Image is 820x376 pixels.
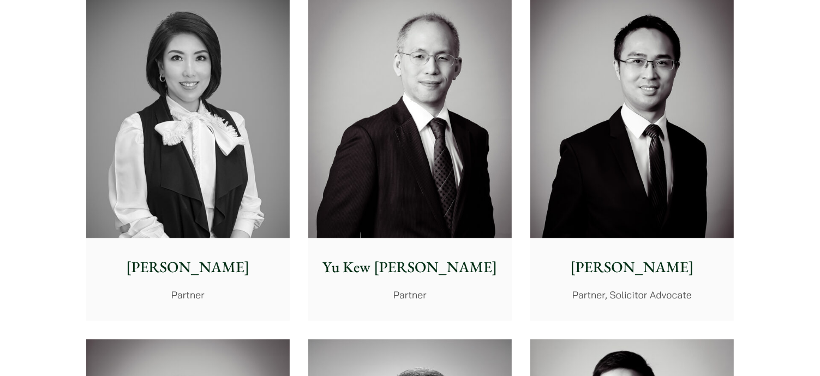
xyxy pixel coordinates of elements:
p: [PERSON_NAME] [539,256,725,279]
p: Partner, Solicitor Advocate [539,287,725,302]
p: [PERSON_NAME] [95,256,281,279]
p: Partner [317,287,503,302]
p: Partner [95,287,281,302]
p: Yu Kew [PERSON_NAME] [317,256,503,279]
